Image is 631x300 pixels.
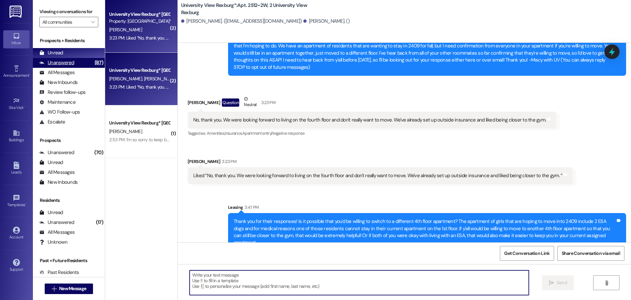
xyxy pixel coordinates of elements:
[3,225,30,242] a: Account
[228,204,626,213] div: Leasing
[39,7,98,17] label: Viewing conversations for
[188,95,556,112] div: [PERSON_NAME]
[220,158,236,165] div: 3:23 PM
[3,127,30,145] a: Buildings
[242,130,272,136] span: Apartment entry ,
[52,286,57,291] i: 
[39,79,78,86] div: New Inbounds
[39,169,75,176] div: All Messages
[222,98,239,107] div: Question
[39,49,63,56] div: Unread
[39,269,79,276] div: Past Residents
[93,58,105,68] div: (87)
[504,250,549,257] span: Get Conversation Link
[24,104,25,109] span: •
[562,250,620,257] span: Share Conversation via email
[93,148,105,158] div: (70)
[29,72,30,77] span: •
[39,59,74,66] div: Unanswered
[243,95,258,109] div: Neutral
[3,257,30,275] a: Support
[243,204,259,211] div: 3:47 PM
[39,239,67,246] div: Unknown
[33,137,105,144] div: Prospects
[109,137,440,143] div: 2:53 PM: I'm so sorry to keep bothering you about it, but there isn't a package for an [PERSON_NA...
[207,130,225,136] span: Amenities ,
[39,109,80,116] div: WO Follow-ups
[109,76,144,82] span: [PERSON_NAME]
[39,179,78,186] div: New Inbounds
[25,202,26,206] span: •
[39,89,85,96] div: Review follow-ups
[234,218,616,246] div: Thank you for their responses! Is it possible that you'd be willing to switch to a different 4th ...
[234,36,616,71] div: Hello [PERSON_NAME] and [PERSON_NAME]! This is your future leasing manager at [GEOGRAPHIC_DATA]! ...
[3,95,30,113] a: Site Visit •
[33,37,105,44] div: Prospects + Residents
[39,149,74,156] div: Unanswered
[500,246,554,261] button: Get Conversation Link
[109,67,170,74] div: University View Rexburg* [GEOGRAPHIC_DATA]
[45,284,93,294] button: New Message
[39,209,63,216] div: Unread
[3,30,30,48] a: Inbox
[33,257,105,264] div: Past + Future Residents
[542,275,574,290] button: Send
[109,18,170,25] div: Property: [GEOGRAPHIC_DATA]*
[109,35,465,41] div: 3:23 PM: Liked “No, thank you. We were looking forward to living on the fourth floor and don't re...
[39,99,76,106] div: Maintenance
[557,279,567,286] span: Send
[39,219,74,226] div: Unanswered
[42,17,88,27] input: All communities
[3,160,30,177] a: Leads
[39,119,65,125] div: Escalate
[188,158,573,167] div: [PERSON_NAME]
[181,18,302,25] div: [PERSON_NAME]. ([EMAIL_ADDRESS][DOMAIN_NAME])
[193,172,563,179] div: Liked “No, thank you. We were looking forward to living on the fourth floor and don't really want...
[3,192,30,210] a: Templates •
[109,128,142,134] span: [PERSON_NAME]
[39,69,75,76] div: All Messages
[260,99,275,106] div: 3:23 PM
[144,76,176,82] span: [PERSON_NAME]
[557,246,624,261] button: Share Conversation via email
[10,6,23,18] img: ResiDesk Logo
[303,18,350,25] div: [PERSON_NAME]. ()
[94,217,105,228] div: (17)
[39,159,63,166] div: Unread
[59,285,86,292] span: New Message
[39,229,75,236] div: All Messages
[91,19,95,25] i: 
[188,128,556,138] div: Tagged as:
[549,280,554,286] i: 
[604,280,609,286] i: 
[33,197,105,204] div: Residents
[109,120,170,126] div: University View Rexburg* [GEOGRAPHIC_DATA]
[109,84,465,90] div: 3:23 PM: Liked “No, thank you. We were looking forward to living on the fourth floor and don't re...
[109,11,170,18] div: University View Rexburg* [GEOGRAPHIC_DATA]
[109,27,142,33] span: [PERSON_NAME]
[193,117,546,123] div: No, thank you. We were looking forward to living on the fourth floor and don't really want to mov...
[271,130,304,136] span: Negative response
[181,2,313,16] b: University View Rexburg*: Apt. 2512~2W, 2 University View Rexburg
[225,130,242,136] span: Insurance ,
